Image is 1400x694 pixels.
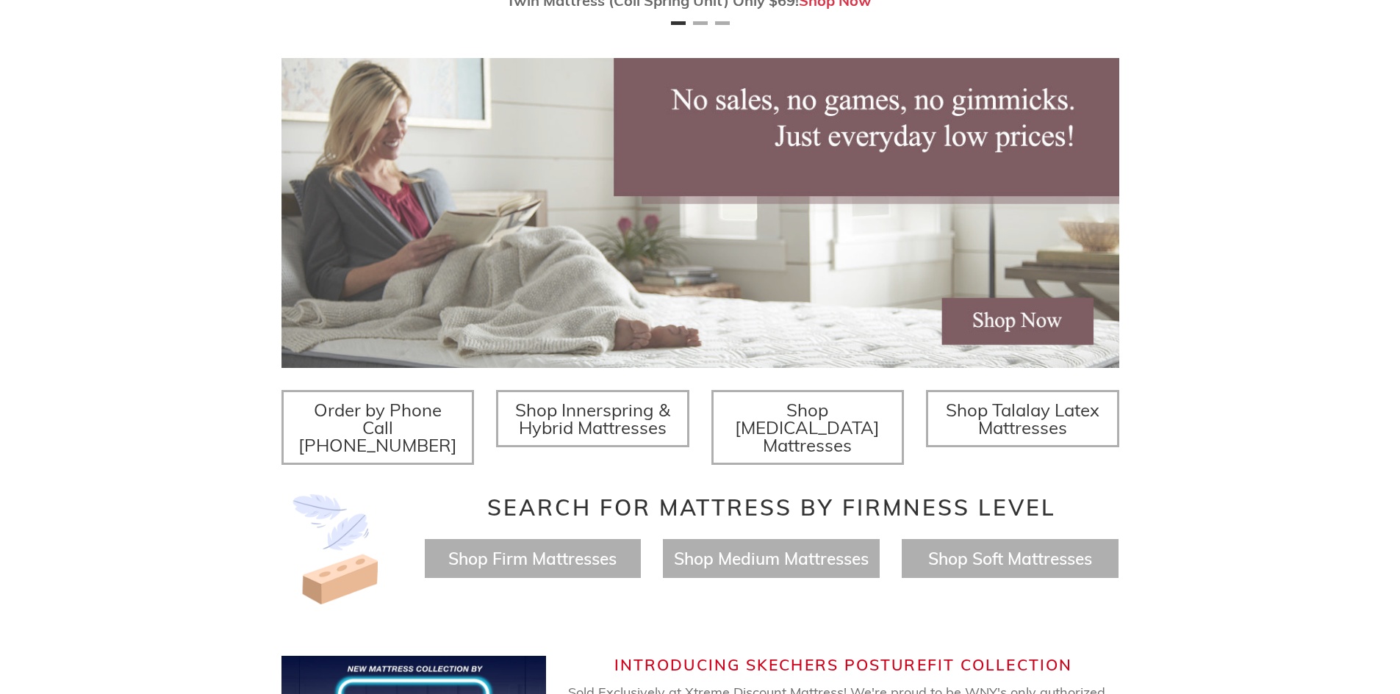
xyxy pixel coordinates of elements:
[281,58,1119,368] img: herobannermay2022-1652879215306_1200x.jpg
[448,548,617,569] a: Shop Firm Mattresses
[515,399,670,438] span: Shop Innerspring & Hybrid Mattresses
[281,494,392,604] img: Image-of-brick- and-feather-representing-firm-and-soft-feel
[926,390,1119,447] a: Shop Talalay Latex Mattresses
[298,399,457,456] span: Order by Phone Call [PHONE_NUMBER]
[496,390,689,447] a: Shop Innerspring & Hybrid Mattresses
[671,21,686,25] button: Page 1
[946,399,1099,438] span: Shop Talalay Latex Mattresses
[614,655,1072,674] span: Introducing Skechers Posturefit Collection
[928,548,1092,569] a: Shop Soft Mattresses
[715,21,730,25] button: Page 3
[735,399,880,456] span: Shop [MEDICAL_DATA] Mattresses
[281,390,475,465] a: Order by Phone Call [PHONE_NUMBER]
[674,548,869,569] a: Shop Medium Mattresses
[693,21,708,25] button: Page 2
[711,390,905,465] a: Shop [MEDICAL_DATA] Mattresses
[487,494,1056,521] span: Search for Mattress by Firmness Level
